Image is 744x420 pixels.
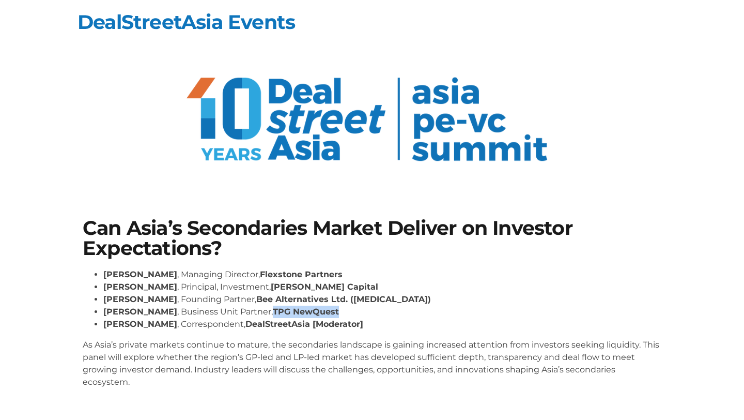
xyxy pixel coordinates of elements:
[103,293,661,306] li: , Founding Partner,
[103,306,661,318] li: , Business Unit Partner,
[83,339,661,388] p: As Asia’s private markets continue to mature, the secondaries landscape is gaining increased atte...
[103,268,661,281] li: , Managing Director,
[103,318,661,331] li: , Correspondent,
[103,294,177,304] strong: [PERSON_NAME]
[103,307,177,317] strong: [PERSON_NAME]
[103,319,177,329] strong: [PERSON_NAME]
[273,307,339,317] strong: TPG NewQuest
[103,269,177,279] strong: [PERSON_NAME]
[271,282,378,292] strong: [PERSON_NAME] Capital
[83,218,661,258] h1: Can Asia’s Secondaries Market Deliver on Investor Expectations?
[78,10,295,34] a: DealStreetAsia Events
[245,319,363,329] strong: DealStreetAsia [Moderator]
[260,269,343,279] strong: Flexstone Partners
[256,294,431,304] strong: Bee Alternatives Ltd. ([MEDICAL_DATA])
[103,281,661,293] li: , Principal, Investment,
[103,282,177,292] strong: [PERSON_NAME]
